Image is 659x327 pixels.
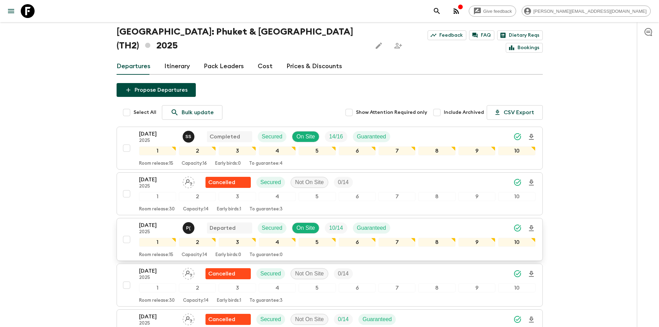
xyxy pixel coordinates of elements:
div: 6 [339,192,376,201]
div: [PERSON_NAME][EMAIL_ADDRESS][DOMAIN_NAME] [522,6,651,17]
p: 0 / 14 [338,178,349,187]
div: 8 [418,146,455,155]
a: Bookings [506,43,543,53]
div: 8 [418,238,455,247]
div: 9 [458,146,495,155]
button: [DATE]2025Sasivimol SuksamaiCompletedSecuredOn SiteTrip FillGuaranteed12345678910Room release:15C... [117,127,543,170]
div: 10 [498,192,535,201]
p: Guaranteed [357,133,386,141]
p: 14 / 16 [329,133,343,141]
p: Capacity: 14 [182,252,207,258]
span: Give feedback [479,9,516,14]
span: [PERSON_NAME][EMAIL_ADDRESS][DOMAIN_NAME] [530,9,650,14]
p: Not On Site [295,178,324,187]
p: Cancelled [208,178,235,187]
a: Itinerary [164,58,190,75]
div: Not On Site [291,268,328,279]
div: Trip Fill [334,268,353,279]
p: [DATE] [139,175,177,184]
div: Not On Site [291,314,328,325]
div: Not On Site [291,177,328,188]
h1: [GEOGRAPHIC_DATA]: Phuket & [GEOGRAPHIC_DATA] (TH2) 2025 [117,25,366,53]
p: Departed [210,224,236,232]
div: 6 [339,283,376,292]
a: Cost [258,58,273,75]
span: Share this itinerary [391,39,405,53]
div: 5 [299,192,336,201]
p: Room release: 15 [139,252,173,258]
svg: Download Onboarding [527,224,536,233]
div: 7 [378,146,415,155]
div: 9 [458,238,495,247]
button: [DATE]2025Assign pack leaderFlash Pack cancellationSecuredNot On SiteTrip Fill12345678910Room rel... [117,264,543,307]
div: 4 [259,283,296,292]
div: Trip Fill [325,222,347,234]
p: 2025 [139,275,177,281]
div: Trip Fill [334,177,353,188]
p: Secured [262,224,283,232]
span: Assign pack leader [183,179,194,184]
div: Trip Fill [325,131,347,142]
p: Capacity: 16 [182,161,207,166]
p: Guaranteed [357,224,386,232]
div: Flash Pack cancellation [205,268,251,279]
p: Early birds: 1 [217,207,241,212]
div: 1 [139,283,176,292]
div: 7 [378,238,415,247]
span: Assign pack leader [183,270,194,275]
p: Room release: 15 [139,161,173,166]
p: Bulk update [182,108,214,117]
span: Show Attention Required only [356,109,427,116]
div: Flash Pack cancellation [205,177,251,188]
span: Assign pack leader [183,316,194,321]
p: On Site [296,133,315,141]
p: Early birds: 1 [217,298,241,303]
button: search adventures [430,4,444,18]
div: 3 [219,192,256,201]
p: [DATE] [139,267,177,275]
p: 2025 [139,229,177,235]
p: Secured [262,133,283,141]
p: Room release: 30 [139,207,175,212]
div: Secured [256,268,285,279]
button: [DATE]2025Pooky (Thanaphan) KerdyooDepartedSecuredOn SiteTrip FillGuaranteed12345678910Room relea... [117,218,543,261]
svg: Download Onboarding [527,179,536,187]
p: [DATE] [139,312,177,321]
svg: Download Onboarding [527,133,536,141]
a: Dietary Reqs [497,30,543,40]
a: Prices & Discounts [286,58,342,75]
p: Early birds: 0 [215,161,241,166]
div: 5 [299,146,336,155]
div: Secured [258,131,287,142]
p: 2025 [139,184,177,189]
div: 9 [458,192,495,201]
svg: Synced Successfully [513,315,522,324]
div: Flash Pack cancellation [205,314,251,325]
p: [DATE] [139,221,177,229]
div: 3 [219,283,256,292]
p: Early birds: 0 [216,252,241,258]
p: 2025 [139,321,177,326]
div: 3 [219,238,256,247]
p: Not On Site [295,270,324,278]
p: To guarantee: 3 [249,298,283,303]
div: 5 [299,238,336,247]
p: Cancelled [208,315,235,324]
div: 1 [139,238,176,247]
div: 7 [378,192,415,201]
p: Secured [260,315,281,324]
p: Room release: 30 [139,298,175,303]
div: 6 [339,238,376,247]
svg: Download Onboarding [527,316,536,324]
a: FAQ [469,30,494,40]
div: 9 [458,283,495,292]
div: 6 [339,146,376,155]
div: 4 [259,146,296,155]
a: Give feedback [469,6,516,17]
div: 10 [498,146,535,155]
p: To guarantee: 3 [249,207,283,212]
div: Secured [256,314,285,325]
p: On Site [296,224,315,232]
div: 5 [299,283,336,292]
p: Capacity: 14 [183,207,209,212]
